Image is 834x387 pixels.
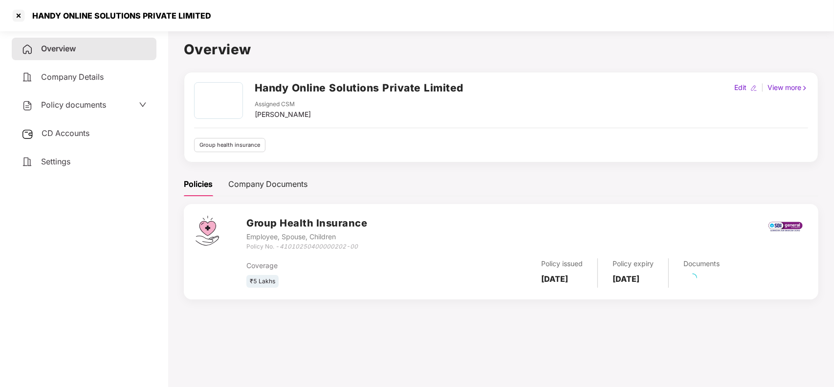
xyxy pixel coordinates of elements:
[41,72,104,82] span: Company Details
[759,82,766,93] div: |
[541,258,583,269] div: Policy issued
[22,71,33,83] img: svg+xml;base64,PHN2ZyB4bWxucz0iaHR0cDovL3d3dy53My5vcmcvMjAwMC9zdmciIHdpZHRoPSIyNCIgaGVpZ2h0PSIyNC...
[26,11,211,21] div: HANDY ONLINE SOLUTIONS PRIVATE LIMITED
[255,80,463,96] h2: Handy Online Solutions Private Limited
[246,231,367,242] div: Employee, Spouse, Children
[22,128,34,140] img: svg+xml;base64,PHN2ZyB3aWR0aD0iMjUiIGhlaWdodD0iMjQiIHZpZXdCb3g9IjAgMCAyNSAyNCIgZmlsbD0ibm9uZSIgeG...
[22,44,33,55] img: svg+xml;base64,PHN2ZyB4bWxucz0iaHR0cDovL3d3dy53My5vcmcvMjAwMC9zdmciIHdpZHRoPSIyNCIgaGVpZ2h0PSIyNC...
[541,274,568,284] b: [DATE]
[41,100,106,110] span: Policy documents
[228,178,307,190] div: Company Documents
[750,85,757,91] img: editIcon
[184,39,818,60] h1: Overview
[194,138,265,152] div: Group health insurance
[255,109,311,120] div: [PERSON_NAME]
[801,85,808,91] img: rightIcon
[688,273,697,282] span: loading
[255,100,311,109] div: Assigned CSM
[246,275,279,288] div: ₹5 Lakhs
[246,260,433,271] div: Coverage
[246,242,367,251] div: Policy No. -
[139,101,147,109] span: down
[768,220,803,233] img: sbi.png
[41,44,76,53] span: Overview
[766,82,810,93] div: View more
[683,258,720,269] div: Documents
[196,216,219,246] img: svg+xml;base64,PHN2ZyB4bWxucz0iaHR0cDovL3d3dy53My5vcmcvMjAwMC9zdmciIHdpZHRoPSI0Ny43MTQiIGhlaWdodD...
[22,156,33,168] img: svg+xml;base64,PHN2ZyB4bWxucz0iaHR0cDovL3d3dy53My5vcmcvMjAwMC9zdmciIHdpZHRoPSIyNCIgaGVpZ2h0PSIyNC...
[613,258,654,269] div: Policy expiry
[184,178,213,190] div: Policies
[22,100,33,112] img: svg+xml;base64,PHN2ZyB4bWxucz0iaHR0cDovL3d3dy53My5vcmcvMjAwMC9zdmciIHdpZHRoPSIyNCIgaGVpZ2h0PSIyNC...
[280,243,358,250] i: 41010250400000202-00
[41,157,70,166] span: Settings
[732,82,748,93] div: Edit
[246,216,367,231] h3: Group Health Insurance
[42,128,89,138] span: CD Accounts
[613,274,639,284] b: [DATE]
